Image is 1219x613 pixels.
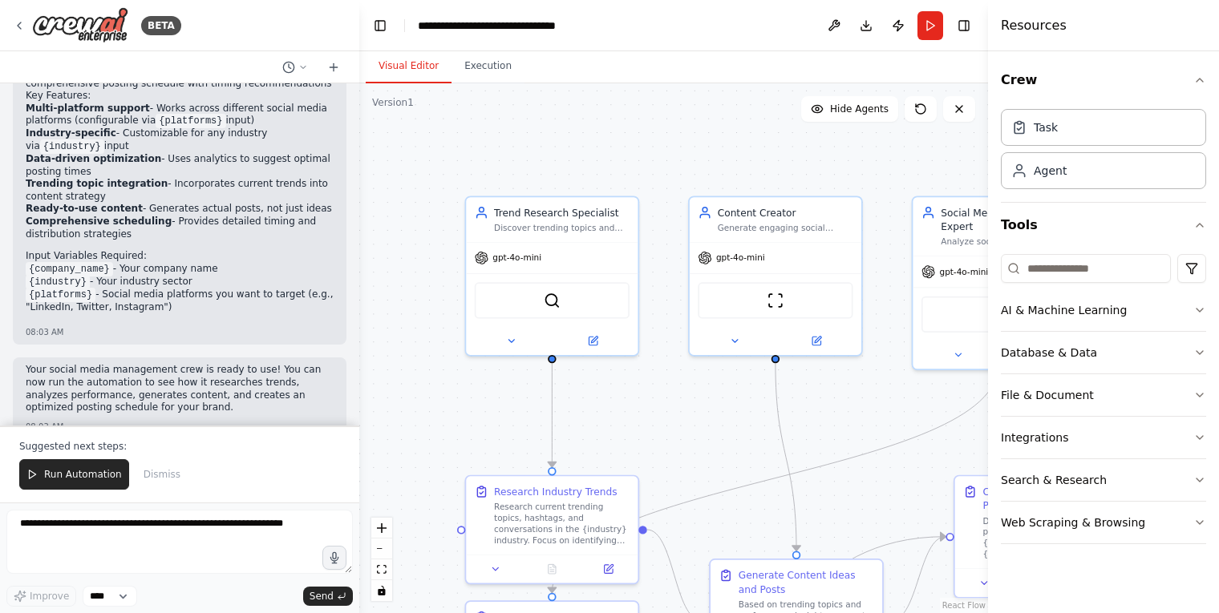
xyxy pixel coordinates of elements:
div: Search & Research [1001,472,1107,488]
div: Trend Research SpecialistDiscover trending topics and hashtags in the {industry} industry, analyz... [465,196,640,356]
button: Open in side panel [585,561,633,578]
div: Social Media Analytics Expert [941,206,1076,234]
button: Crew [1001,58,1206,103]
g: Edge from 71b9c3cf-e820-441b-9a5e-48f96d513fc0 to 3c300dbd-62c4-4b6a-9b8e-8bf54f3e82e8 [545,363,1006,592]
code: {industry} [26,275,90,289]
div: BETA [141,16,181,35]
button: fit view [371,559,392,580]
button: Hide right sidebar [953,14,975,37]
li: - Customizable for any industry via input [26,127,334,153]
button: Switch to previous chat [276,58,314,77]
div: Task [1034,119,1058,135]
button: Hide Agents [801,96,898,122]
div: React Flow controls [371,518,392,601]
div: Trend Research Specialist [494,206,630,220]
button: Click to speak your automation idea [322,546,346,570]
div: Discover trending topics and hashtags in the {industry} industry, analyzing social media conversa... [494,222,630,233]
div: Crew [1001,103,1206,202]
div: Version 1 [372,96,414,109]
div: Content CreatorGenerate engaging social media content ideas, captions, and posts tailored for dif... [688,196,863,356]
li: - Works across different social media platforms (configurable via input) [26,103,334,128]
button: File & Document [1001,374,1206,416]
button: Dismiss [136,459,188,490]
button: zoom in [371,518,392,538]
button: No output available [522,561,581,578]
code: {company_name} [26,262,113,276]
li: - Provides detailed timing and distribution strategies [26,216,334,240]
button: Database & Data [1001,332,1206,373]
button: Search & Research [1001,459,1206,501]
code: {industry} [40,139,104,154]
button: Web Scraping & Browsing [1001,502,1206,543]
button: Hide left sidebar [369,14,391,37]
code: {platforms} [26,288,95,302]
li: - Generates actual posts, not just ideas [26,203,334,216]
g: Edge from 2e81b4c5-98e0-4273-80e6-549761770387 to fca87ea1-9978-4faf-a76a-3229cc84b2d0 [768,363,804,550]
h2: Input Variables Required: [26,250,334,263]
code: {platforms} [156,114,225,128]
span: gpt-4o-mini [940,266,989,277]
strong: Industry-specific [26,127,116,139]
strong: Comprehensive scheduling [26,216,172,227]
span: Run Automation [44,468,122,481]
button: Tools [1001,203,1206,248]
span: gpt-4o-mini [716,252,765,264]
strong: Multi-platform support [26,103,150,114]
div: Research Industry TrendsResearch current trending topics, hashtags, and conversations in the {ind... [465,475,640,585]
button: zoom out [371,538,392,559]
div: 08:03 AM [26,421,334,433]
div: Tools [1001,248,1206,557]
h2: Key Features: [26,90,334,103]
button: toggle interactivity [371,580,392,601]
div: Research current trending topics, hashtags, and conversations in the {industry} industry. Focus o... [494,502,630,546]
span: gpt-4o-mini [492,252,541,264]
button: Execution [452,50,524,83]
div: Agent [1034,163,1067,179]
li: - Social media platforms you want to target (e.g., "LinkedIn, Twitter, Instagram") [26,288,334,314]
g: Edge from 67438ea7-e02a-4904-ad11-024b7699f7fa to 5e09dab9-912b-491a-b2fd-38baa1f0d053 [545,363,559,467]
button: Visual Editor [366,50,452,83]
li: - Uses analytics to suggest optimal posting times [26,153,334,178]
nav: breadcrumb [418,18,598,34]
strong: Data-driven optimization [26,153,161,164]
div: Database & Data [1001,345,1097,361]
span: Hide Agents [830,103,889,115]
div: Social Media Analytics ExpertAnalyze social media engagement metrics, track performance across {p... [912,196,1087,370]
h4: Resources [1001,16,1067,35]
span: Send [310,590,334,603]
strong: Trending topic integration [26,178,168,189]
div: Web Scraping & Browsing [1001,514,1145,530]
strong: Ready-to-use content [26,203,143,214]
div: Content Creator [718,206,853,220]
p: Suggested next steps: [19,440,340,453]
button: Start a new chat [321,58,346,77]
li: - Your company name [26,263,334,276]
button: Open in side panel [777,333,856,349]
span: Improve [30,590,69,603]
img: Logo [32,7,128,43]
div: Research Industry Trends [494,485,617,498]
div: 08:03 AM [26,326,334,338]
div: File & Document [1001,387,1094,403]
button: AI & Machine Learning [1001,289,1206,331]
img: SerperDevTool [544,292,561,309]
li: - Incorporates current trends into content strategy [26,178,334,203]
button: Run Automation [19,459,129,490]
button: Integrations [1001,417,1206,458]
div: Create Optimized Publishing ScheduleDevelop a comprehensive posting schedule for {company_name} a... [954,475,1128,599]
div: Analyze social media engagement metrics, track performance across {platforms}, and provide data-d... [941,236,1076,248]
span: Dismiss [144,468,180,481]
p: Your social media management crew is ready to use! You can now run the automation to see how it r... [26,364,334,413]
div: Generate engaging social media content ideas, captions, and posts tailored for different platform... [718,222,853,233]
a: React Flow attribution [942,601,986,610]
div: Generate Content Ideas and Posts [739,568,874,596]
div: Integrations [1001,430,1068,446]
button: Improve [6,586,76,607]
li: - Your industry sector [26,276,334,288]
div: AI & Machine Learning [1001,302,1127,318]
button: Send [303,587,353,606]
button: Open in side panel [553,333,632,349]
img: ScrapeWebsiteTool [767,292,784,309]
